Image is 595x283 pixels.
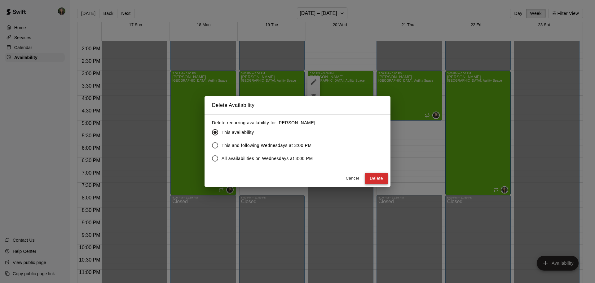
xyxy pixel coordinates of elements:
label: Delete recurring availability for [PERSON_NAME] [212,120,318,126]
button: Delete [365,173,388,184]
button: Cancel [342,174,362,183]
span: This availability [222,129,254,136]
h2: Delete Availability [205,96,390,114]
span: All availabilities on Wednesdays at 3:00 PM [222,155,313,162]
span: This and following Wednesdays at 3:00 PM [222,142,312,149]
